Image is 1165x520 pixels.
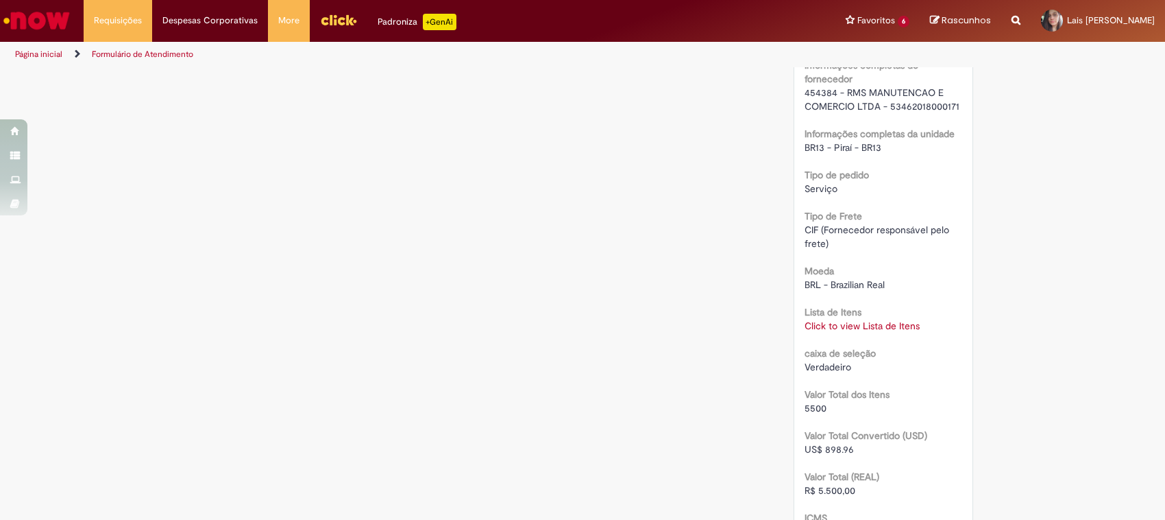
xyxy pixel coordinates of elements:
b: Moeda [805,265,834,277]
span: Serviço [805,182,837,195]
span: US$ 898.96 [805,443,854,456]
span: Lais [PERSON_NAME] [1067,14,1155,26]
span: Favoritos [857,14,895,27]
b: Valor Total Convertido (USD) [805,429,927,442]
span: 6 [898,16,909,27]
b: Tipo de pedido [805,169,869,181]
b: Valor Total (REAL) [805,471,879,483]
span: 5500 [805,402,826,414]
b: Informações completas do fornecedor [805,59,918,85]
ul: Trilhas de página [10,42,766,67]
img: click_logo_yellow_360x200.png [320,10,357,30]
span: Rascunhos [942,14,991,27]
span: BRL - Brazilian Real [805,279,885,291]
p: +GenAi [423,14,456,30]
span: Requisições [94,14,142,27]
span: 454384 - RMS MANUTENCAO E COMERCIO LTDA - 53462018000171 [805,86,959,113]
span: CIF (Fornecedor responsável pelo frete) [805,224,952,250]
a: Rascunhos [930,14,991,27]
span: Verdadeiro [805,361,851,373]
a: Formulário de Atendimento [92,49,193,60]
div: Padroniza [378,14,456,30]
img: ServiceNow [1,7,72,34]
b: Informações completas da unidade [805,128,955,140]
a: Click to view Lista de Itens [805,320,920,332]
a: Página inicial [15,49,62,60]
b: Lista de Itens [805,306,861,318]
b: Tipo de Frete [805,210,862,222]
b: Valor Total dos Itens [805,388,890,401]
span: Despesas Corporativas [162,14,258,27]
span: R$ 5.500,00 [805,484,855,497]
b: caixa de seleção [805,347,876,359]
span: More [278,14,299,27]
span: BR13 - Piraí - BR13 [805,141,881,154]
